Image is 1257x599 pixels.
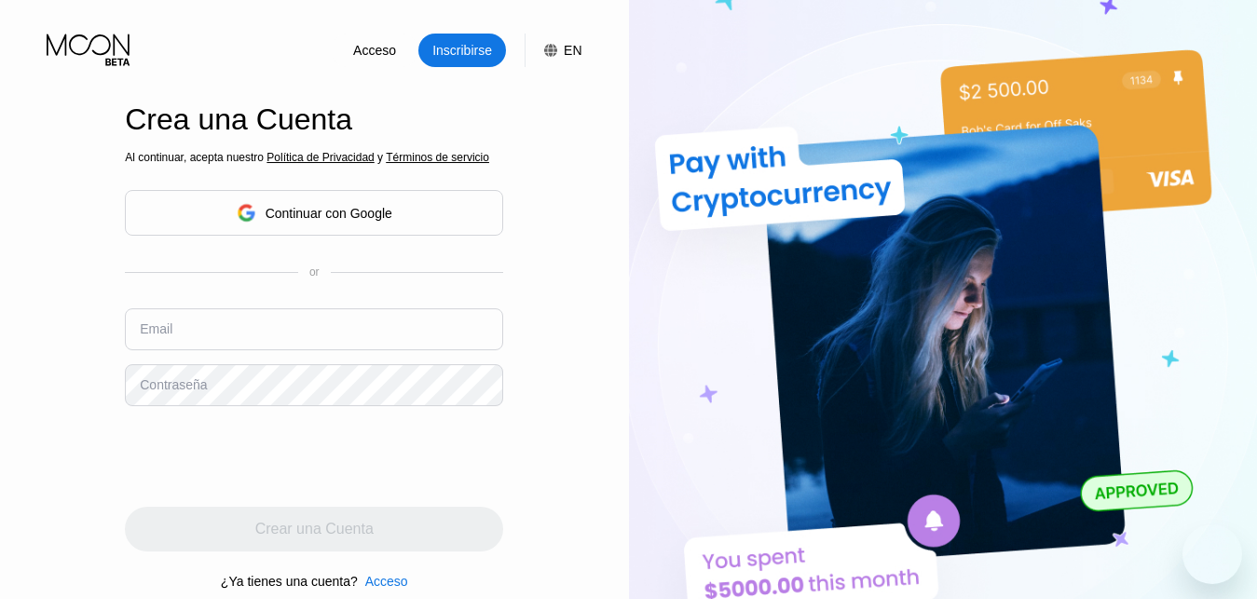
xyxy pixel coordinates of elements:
[221,574,358,589] div: ¿Ya tienes una cuenta?
[125,420,408,493] iframe: reCAPTCHA
[418,34,506,67] div: Inscribirse
[1182,524,1242,584] iframe: Botón para iniciar la ventana de mensajería
[525,34,581,67] div: EN
[140,321,172,336] div: Email
[430,41,494,60] div: Inscribirse
[365,574,408,589] div: Acceso
[309,265,320,279] div: or
[331,34,418,67] div: Acceso
[125,102,503,137] div: Crea una Cuenta
[375,151,386,164] span: y
[564,43,581,58] div: EN
[266,151,374,164] span: Política de Privacidad
[266,206,392,221] div: Continuar con Google
[386,151,489,164] span: Términos de servicio
[140,377,207,392] div: Contraseña
[351,41,398,60] div: Acceso
[125,151,503,164] div: Al continuar, acepta nuestro
[358,574,408,589] div: Acceso
[125,190,503,236] div: Continuar con Google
